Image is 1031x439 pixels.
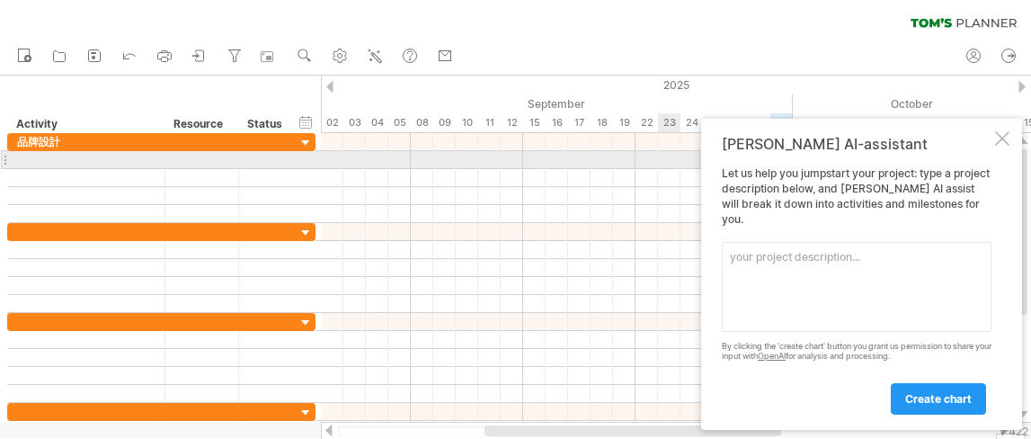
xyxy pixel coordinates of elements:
[523,113,546,132] div: Monday, 15 September 2025
[905,392,972,406] span: create chart
[703,113,725,132] div: Thursday, 25 September 2025
[478,113,501,132] div: Thursday, 11 September 2025
[860,113,883,132] div: Monday, 6 October 2025
[973,113,995,132] div: Monday, 13 October 2025
[722,166,991,414] div: Let us help you jumpstart your project: type a project description below, and [PERSON_NAME] AI as...
[883,113,905,132] div: Tuesday, 7 October 2025
[546,113,568,132] div: Tuesday, 16 September 2025
[725,113,748,132] div: Friday, 26 September 2025
[321,113,343,132] div: Tuesday, 2 September 2025
[815,113,838,132] div: Thursday, 2 October 2025
[343,113,366,132] div: Wednesday, 3 September 2025
[17,133,156,150] div: 品牌設計
[722,342,991,362] div: By clicking the 'create chart' button you grant us permission to share your input with for analys...
[411,113,433,132] div: Monday, 8 September 2025
[950,113,973,132] div: Friday, 10 October 2025
[770,113,793,132] div: Tuesday, 30 September 2025
[748,113,770,132] div: Monday, 29 September 2025
[591,113,613,132] div: Thursday, 18 September 2025
[758,351,786,361] a: OpenAI
[722,135,991,153] div: [PERSON_NAME] AI-assistant
[173,115,228,133] div: Resource
[928,113,950,132] div: Thursday, 9 October 2025
[568,113,591,132] div: Wednesday, 17 September 2025
[680,113,703,132] div: Wednesday, 24 September 2025
[658,113,680,132] div: Tuesday, 23 September 2025
[247,115,286,133] div: Status
[16,115,155,133] div: Activity
[433,113,456,132] div: Tuesday, 9 September 2025
[996,434,1026,439] div: Show Legend
[298,94,793,113] div: September 2025
[613,113,635,132] div: Friday, 19 September 2025
[793,113,815,132] div: Wednesday, 1 October 2025
[501,113,523,132] div: Friday, 12 September 2025
[838,113,860,132] div: Friday, 3 October 2025
[1000,425,1028,438] div: v 422
[891,383,986,415] a: create chart
[635,113,658,132] div: Monday, 22 September 2025
[905,113,928,132] div: Wednesday, 8 October 2025
[456,113,478,132] div: Wednesday, 10 September 2025
[366,113,388,132] div: Thursday, 4 September 2025
[388,113,411,132] div: Friday, 5 September 2025
[995,113,1018,132] div: Tuesday, 14 October 2025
